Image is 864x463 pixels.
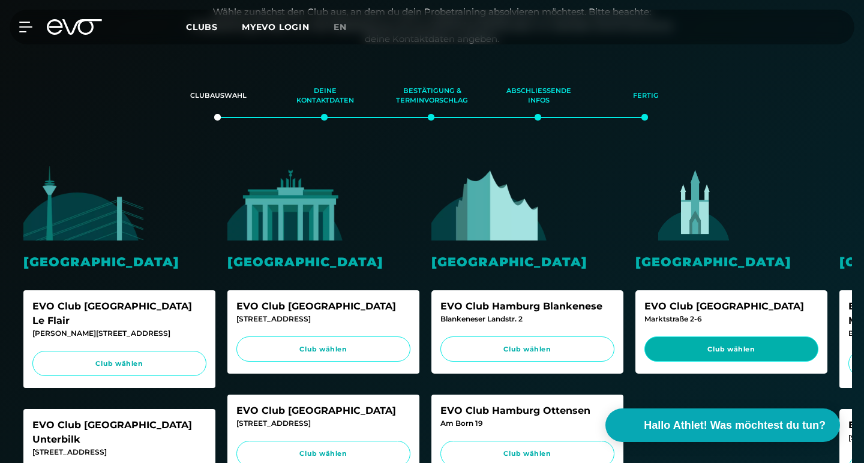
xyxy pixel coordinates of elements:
span: Hallo Athlet! Was möchtest du tun? [644,417,826,434]
a: Club wählen [440,336,614,362]
div: [PERSON_NAME][STREET_ADDRESS] [32,328,206,339]
a: MYEVO LOGIN [242,22,310,32]
div: [GEOGRAPHIC_DATA] [23,252,215,271]
a: en [334,20,361,34]
div: Abschließende Infos [500,80,577,112]
span: Club wählen [248,344,399,354]
div: EVO Club [GEOGRAPHIC_DATA] [236,404,410,418]
div: EVO Club [GEOGRAPHIC_DATA] Le Flair [32,299,206,328]
a: Club wählen [32,351,206,377]
div: Am Born 19 [440,418,614,429]
div: Marktstraße 2-6 [644,314,818,324]
div: [STREET_ADDRESS] [236,314,410,324]
a: Club wählen [644,336,818,362]
div: EVO Club [GEOGRAPHIC_DATA] Unterbilk [32,418,206,447]
div: [GEOGRAPHIC_DATA] [635,252,827,271]
span: Clubs [186,22,218,32]
span: Club wählen [452,449,603,459]
div: EVO Club Hamburg Ottensen [440,404,614,418]
img: evofitness [635,166,755,240]
a: Club wählen [236,336,410,362]
button: Hallo Athlet! Was möchtest du tun? [605,408,840,442]
div: Bestätigung & Terminvorschlag [394,80,470,112]
div: Blankeneser Landstr. 2 [440,314,614,324]
div: Clubauswahl [180,80,257,112]
span: en [334,22,347,32]
div: [GEOGRAPHIC_DATA] [431,252,623,271]
div: Fertig [607,80,684,112]
div: EVO Club [GEOGRAPHIC_DATA] [644,299,818,314]
div: EVO Club [GEOGRAPHIC_DATA] [236,299,410,314]
div: Deine Kontaktdaten [287,80,364,112]
div: EVO Club Hamburg Blankenese [440,299,614,314]
img: evofitness [23,166,143,240]
span: Club wählen [44,359,195,369]
span: Club wählen [248,449,399,459]
div: [STREET_ADDRESS] [32,447,206,458]
a: Clubs [186,21,242,32]
img: evofitness [431,166,551,240]
div: [STREET_ADDRESS] [236,418,410,429]
span: Club wählen [656,344,807,354]
span: Club wählen [452,344,603,354]
div: [GEOGRAPHIC_DATA] [227,252,419,271]
img: evofitness [227,166,347,240]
